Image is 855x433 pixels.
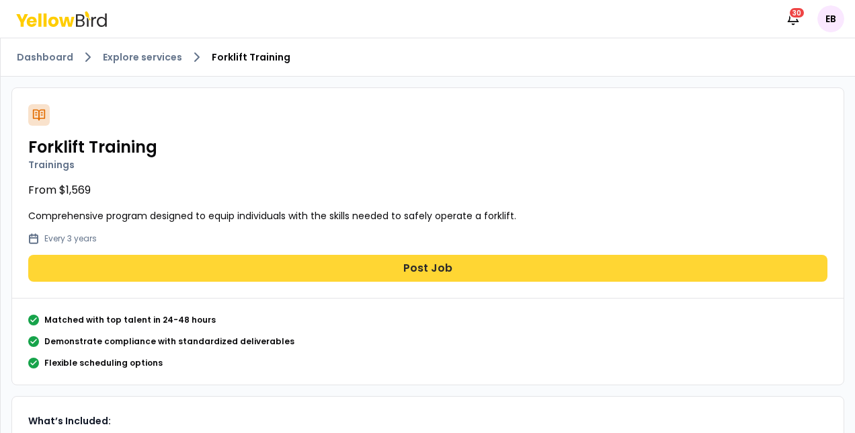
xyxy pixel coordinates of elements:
h2: Forklift Training [28,136,827,158]
strong: What’s Included: [28,414,111,428]
p: Matched with top talent in 24-48 hours [44,315,216,325]
button: 30 [780,5,807,32]
p: Every 3 years [44,233,97,244]
nav: breadcrumb [17,49,839,65]
button: Post Job [28,255,827,282]
p: Flexible scheduling options [44,358,163,368]
p: From $1,569 [28,182,827,198]
p: Trainings [28,158,827,171]
p: Demonstrate compliance with standardized deliverables [44,336,294,347]
p: Comprehensive program designed to equip individuals with the skills needed to safely operate a fo... [28,209,827,223]
span: Forklift Training [212,50,290,64]
div: 30 [788,7,805,19]
a: Explore services [103,50,182,64]
span: EB [817,5,844,32]
a: Dashboard [17,50,73,64]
